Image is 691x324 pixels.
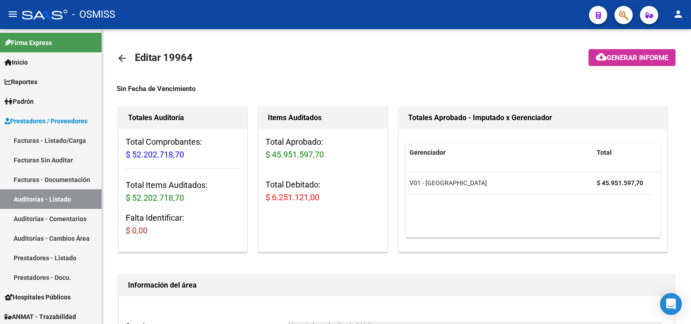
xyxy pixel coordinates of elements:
[409,179,487,187] span: V01 - [GEOGRAPHIC_DATA]
[117,53,128,64] mat-icon: arrow_back
[5,312,76,322] span: ANMAT - Trazabilidad
[126,226,148,235] span: $ 0,00
[126,212,240,237] h3: Falta Identificar:
[589,49,676,66] button: Generar informe
[135,52,193,63] span: Editar 19964
[7,9,18,20] mat-icon: menu
[126,136,240,161] h3: Total Comprobantes:
[597,179,643,187] strong: $ 45.951.597,70
[128,111,238,125] h1: Totales Auditoría
[72,5,115,25] span: - OSMISS
[597,149,612,156] span: Total
[266,136,380,161] h3: Total Aprobado:
[268,111,378,125] h1: Items Auditados
[5,292,71,302] span: Hospitales Públicos
[660,293,682,315] div: Open Intercom Messenger
[126,193,184,202] span: $ 52.202.718,70
[409,149,445,156] span: Gerenciador
[266,178,380,204] h3: Total Debitado:
[126,179,240,204] h3: Total Items Auditados:
[607,54,668,62] span: Generar informe
[128,278,665,293] h1: Información del área
[266,192,319,202] span: $ 6.251.121,00
[596,51,607,62] mat-icon: cloud_download
[117,84,676,94] div: Sin Fecha de Vencimiento
[593,143,652,162] datatable-header-cell: Total
[408,111,658,125] h1: Totales Aprobado - Imputado x Gerenciador
[5,38,52,48] span: Firma Express
[406,143,593,162] datatable-header-cell: Gerenciador
[126,150,184,159] span: $ 52.202.718,70
[266,150,324,159] span: $ 45.951.597,70
[5,77,37,87] span: Reportes
[5,116,87,126] span: Prestadores / Proveedores
[673,9,684,20] mat-icon: person
[5,96,34,106] span: Padrón
[5,57,28,67] span: Inicio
